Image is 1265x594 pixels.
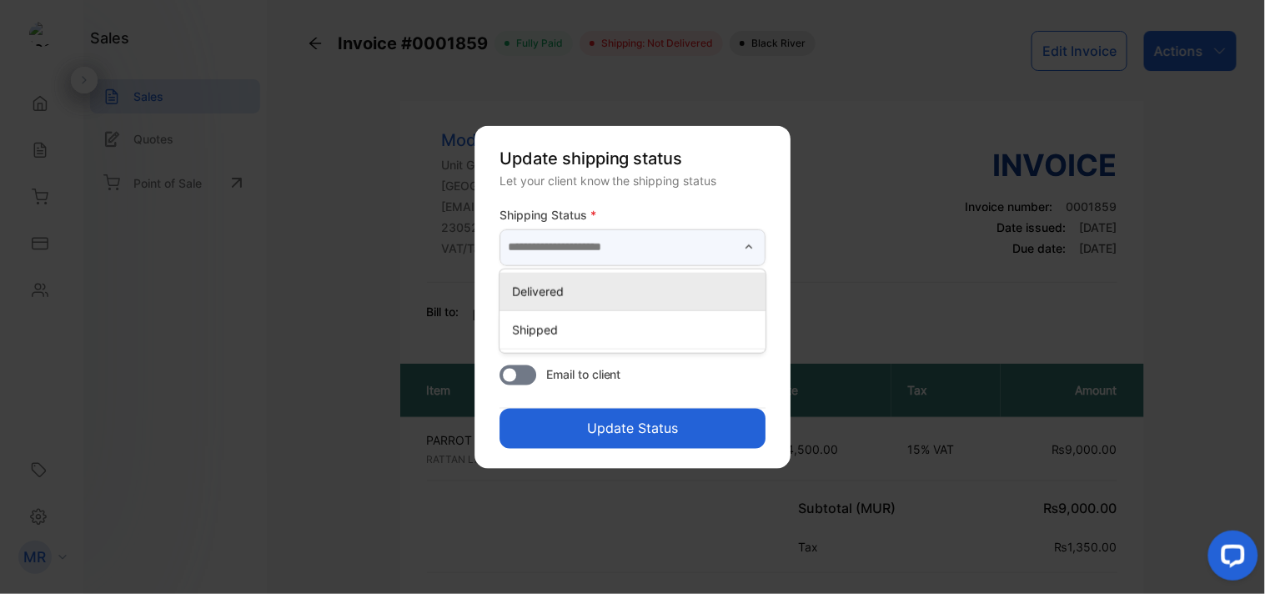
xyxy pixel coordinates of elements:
p: Update shipping status [499,146,766,171]
p: Delivered [513,282,759,300]
span: Email to client [546,365,621,382]
label: Shipping Status [499,206,766,224]
div: Let your client know the shipping status [499,172,766,189]
iframe: LiveChat chat widget [1195,524,1265,594]
p: Shipped [513,320,759,338]
button: Update Status [499,408,766,448]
